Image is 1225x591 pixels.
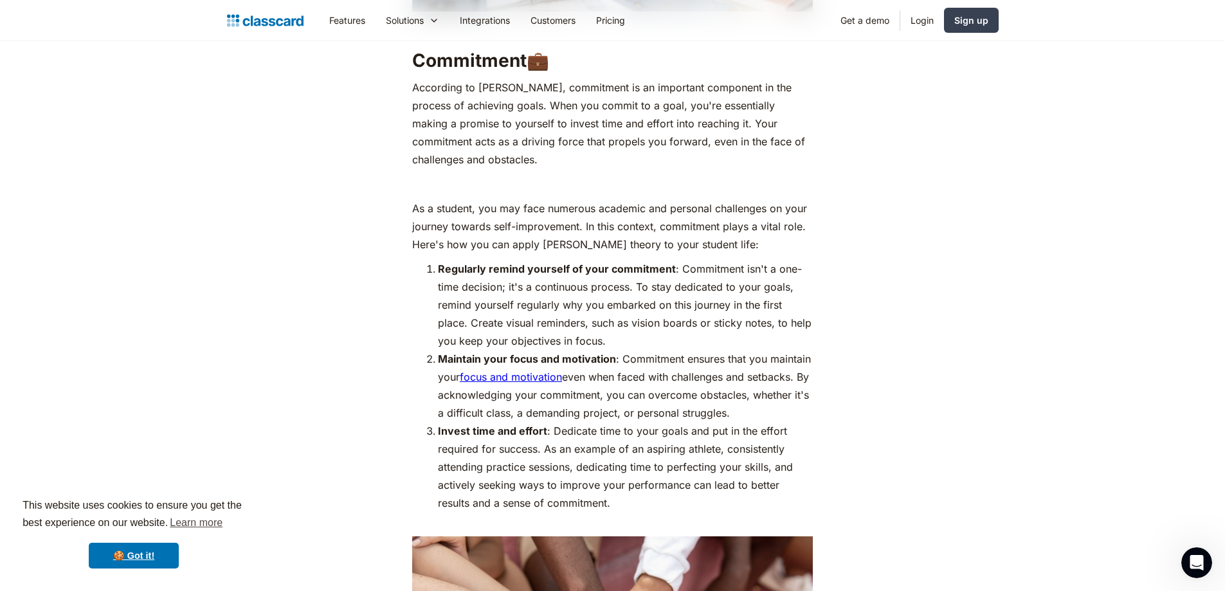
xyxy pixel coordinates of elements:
a: Features [319,6,376,35]
h2: Commitment [412,49,813,72]
div: Solutions [376,6,449,35]
strong: Maintain your focus and motivation [438,352,616,365]
a: Login [900,6,944,35]
div: Solutions [386,14,424,27]
p: As a student, you may face numerous academic and personal challenges on your journey towards self... [412,199,813,253]
span: This website uses cookies to ensure you get the best experience on our website. [23,498,245,532]
strong: 💼 [527,50,549,71]
div: cookieconsent [10,486,257,581]
a: Logo [227,12,304,30]
p: ‍ [412,175,813,193]
li: : Dedicate time to your goals and put in the effort required for success. As an example of an asp... [438,422,813,530]
iframe: Intercom live chat [1181,547,1212,578]
li: : Commitment ensures that you maintain your even when faced with challenges and setbacks. By ackn... [438,350,813,422]
a: Get a demo [830,6,900,35]
a: focus and motivation [460,370,562,383]
div: Sign up [954,14,988,27]
a: Pricing [586,6,635,35]
a: Integrations [449,6,520,35]
strong: Invest time and effort [438,424,547,437]
a: Sign up [944,8,999,33]
a: dismiss cookie message [89,543,179,568]
li: : Commitment isn't a one-time decision; it's a continuous process. To stay dedicated to your goal... [438,260,813,350]
a: Customers [520,6,586,35]
a: learn more about cookies [168,513,224,532]
strong: Regularly remind yourself of your commitment [438,262,676,275]
p: According to [PERSON_NAME], commitment is an important component in the process of achieving goal... [412,78,813,168]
